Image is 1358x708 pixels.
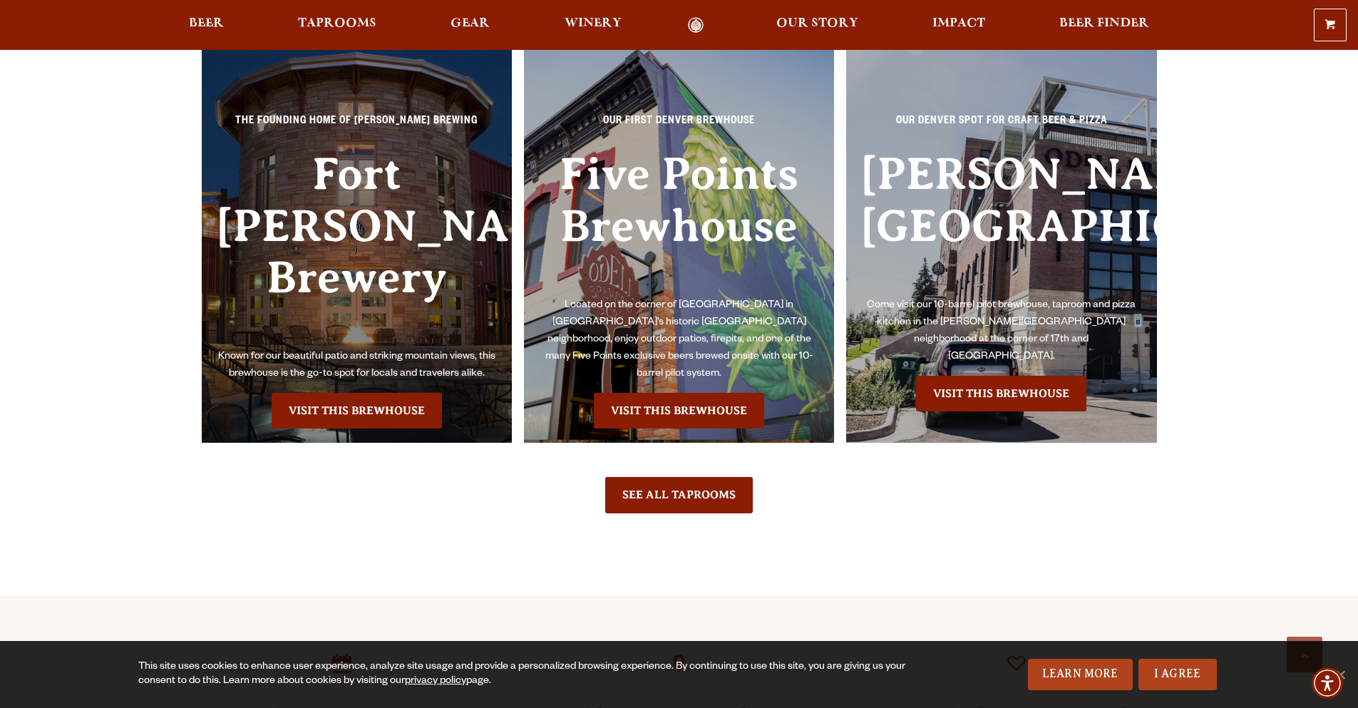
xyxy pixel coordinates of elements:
a: Scroll to top [1287,637,1322,672]
p: Our Denver spot for craft beer & pizza [860,113,1143,139]
a: Taprooms [289,17,386,34]
h3: Five Points Brewhouse [538,148,821,297]
p: Come visit our 10-barrel pilot brewhouse, taproom and pizza kitchen in the [PERSON_NAME][GEOGRAPH... [860,297,1143,366]
h3: Fort [PERSON_NAME] Brewery [216,148,498,349]
a: I Agree [1138,659,1217,690]
a: Odell Home [669,17,723,34]
h3: [PERSON_NAME][GEOGRAPHIC_DATA] [860,148,1143,297]
p: The Founding Home of [PERSON_NAME] Brewing [216,113,498,139]
a: Impact [923,17,994,34]
p: Located on the corner of [GEOGRAPHIC_DATA] in [GEOGRAPHIC_DATA]’s historic [GEOGRAPHIC_DATA] neig... [538,297,821,383]
p: Our First Denver Brewhouse [538,113,821,139]
span: Winery [565,18,622,29]
a: Our Story [767,17,868,34]
span: Beer [189,18,224,29]
a: Visit the Sloan’s Lake Brewhouse [916,376,1086,411]
a: Visit the Fort Collin's Brewery & Taproom [272,393,442,429]
span: Gear [451,18,490,29]
a: Beer Finder [1050,17,1158,34]
a: Find Odell Brews Near You [646,631,711,697]
span: Beer Finder [1059,18,1149,29]
a: This Year’s Beer [309,631,374,697]
a: privacy policy [405,676,466,687]
a: See All Taprooms [605,477,753,513]
a: Learn More [1028,659,1133,690]
div: Accessibility Menu [1312,667,1343,699]
a: Gear [441,17,499,34]
span: Taprooms [298,18,376,29]
a: Winery [555,17,631,34]
a: Visit the Five Points Brewhouse [594,393,764,429]
span: Impact [932,18,985,29]
p: Known for our beautiful patio and striking mountain views, this brewhouse is the go-to spot for l... [216,349,498,383]
div: This site uses cookies to enhance user experience, analyze site usage and provide a personalized ... [138,660,910,689]
a: Beer [180,17,233,34]
a: Join the Odell Team [984,631,1049,697]
span: Our Story [776,18,858,29]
